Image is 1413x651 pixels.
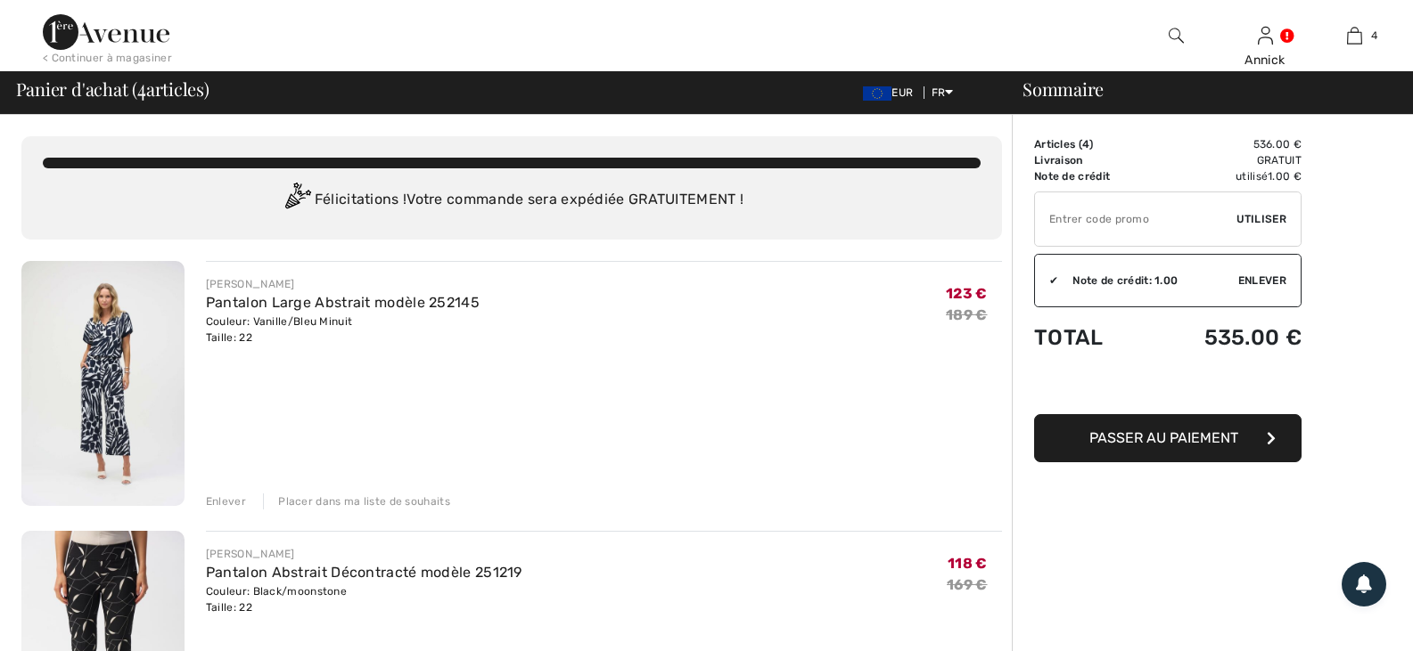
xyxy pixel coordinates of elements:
[1151,136,1302,152] td: 536.00 €
[43,14,169,50] img: 1ère Avenue
[1035,273,1058,289] div: ✔
[206,546,522,562] div: [PERSON_NAME]
[1034,136,1151,152] td: Articles ( )
[21,261,185,506] img: Pantalon Large Abstrait modèle 252145
[1310,25,1398,46] a: 4
[1236,211,1286,227] span: Utiliser
[1151,168,1302,184] td: utilisé
[279,183,315,218] img: Congratulation2.svg
[1035,192,1236,246] input: Code promo
[1268,170,1302,183] span: 1.00 €
[1034,368,1302,408] iframe: PayPal
[1001,80,1402,98] div: Sommaire
[1169,25,1184,46] img: recherche
[16,80,209,98] span: Panier d'achat ( articles)
[1347,25,1362,46] img: Mon panier
[1082,138,1089,151] span: 4
[1258,27,1273,44] a: Se connecter
[263,493,450,509] div: Placer dans ma liste de souhaits
[1089,429,1238,446] span: Passer au paiement
[1058,273,1238,289] div: Note de crédit: 1.00
[43,183,981,218] div: Félicitations ! Votre commande sera expédiée GRATUITEMENT !
[946,306,988,323] s: 189 €
[1221,51,1309,69] div: Annick
[1300,598,1395,642] iframe: Ouvre un widget dans lequel vous pouvez chatter avec l’un de nos agents
[932,86,954,99] span: FR
[1034,168,1151,184] td: Note de crédit
[948,555,988,572] span: 118 €
[206,493,246,509] div: Enlever
[43,50,172,66] div: < Continuer à magasiner
[863,86,920,99] span: EUR
[206,294,480,311] a: Pantalon Large Abstrait modèle 252145
[137,76,146,99] span: 4
[206,564,522,581] a: Pantalon Abstrait Décontracté modèle 251219
[946,285,988,302] span: 123 €
[1151,152,1302,168] td: Gratuit
[1034,152,1151,168] td: Livraison
[1238,273,1286,289] span: Enlever
[1034,307,1151,368] td: Total
[206,313,480,346] div: Couleur: Vanille/Bleu Minuit Taille: 22
[1371,28,1377,44] span: 4
[863,86,891,101] img: Euro
[1258,25,1273,46] img: Mes infos
[206,276,480,292] div: [PERSON_NAME]
[1034,414,1302,462] button: Passer au paiement
[1151,307,1302,368] td: 535.00 €
[206,583,522,615] div: Couleur: Black/moonstone Taille: 22
[947,576,988,593] s: 169 €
